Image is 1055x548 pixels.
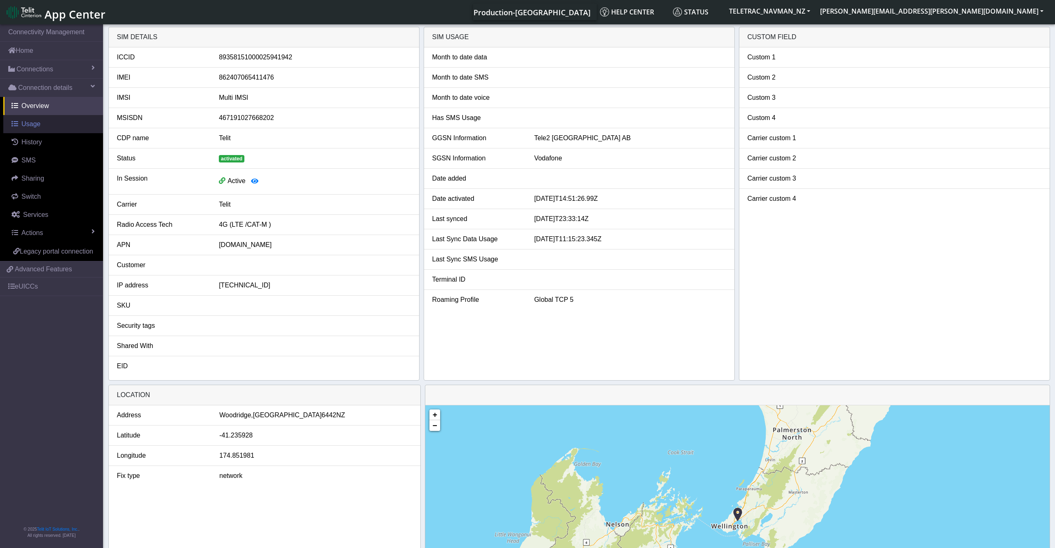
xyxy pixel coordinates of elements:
[227,177,246,184] span: Active
[528,234,732,244] div: [DATE]T11:15:23.345Z
[474,7,591,17] span: Production-[GEOGRAPHIC_DATA]
[253,410,322,420] span: [GEOGRAPHIC_DATA]
[111,113,213,123] div: MSISDN
[111,451,213,461] div: Longitude
[213,200,417,209] div: Telit
[528,214,732,224] div: [DATE]T23:33:14Z
[600,7,609,16] img: knowledge.svg
[429,409,440,420] a: Zoom in
[426,93,528,103] div: Month to date voice
[111,73,213,82] div: IMEI
[426,153,528,163] div: SGSN Information
[741,73,844,82] div: Custom 2
[21,139,42,146] span: History
[111,260,213,270] div: Customer
[724,4,815,19] button: TELETRAC_NAVMAN_NZ
[15,264,72,274] span: Advanced Features
[20,248,93,255] span: Legacy portal connection
[213,430,418,440] div: -41.235928
[23,211,48,218] span: Services
[426,214,528,224] div: Last synced
[739,27,1050,47] div: Custom field
[3,224,103,242] a: Actions
[741,194,844,204] div: Carrier custom 4
[111,471,213,481] div: Fix type
[111,220,213,230] div: Radio Access Tech
[21,102,49,109] span: Overview
[213,280,417,290] div: [TECHNICAL_ID]
[3,188,103,206] a: Switch
[426,73,528,82] div: Month to date SMS
[3,151,103,169] a: SMS
[213,52,417,62] div: 89358151000025941942
[528,295,732,305] div: Global TCP 5
[111,301,213,310] div: SKU
[528,194,732,204] div: [DATE]T14:51:26.99Z
[111,153,213,163] div: Status
[741,174,844,183] div: Carrier custom 3
[426,234,528,244] div: Last Sync Data Usage
[741,52,844,62] div: Custom 1
[111,200,213,209] div: Carrier
[21,229,43,236] span: Actions
[473,4,590,20] a: Your current platform instance
[213,220,417,230] div: 4G (LTE /CAT-M )
[741,93,844,103] div: Custom 3
[426,295,528,305] div: Roaming Profile
[21,175,44,182] span: Sharing
[673,7,682,16] img: status.svg
[219,410,253,420] span: Woodridge,
[111,240,213,250] div: APN
[111,133,213,143] div: CDP name
[3,97,103,115] a: Overview
[111,174,213,189] div: In Session
[426,174,528,183] div: Date added
[37,527,78,532] a: Telit IoT Solutions, Inc.
[111,321,213,331] div: Security tags
[321,410,336,420] span: 6442
[426,113,528,123] div: Has SMS Usage
[111,93,213,103] div: IMSI
[213,113,417,123] div: 467191027668202
[426,194,528,204] div: Date activated
[336,410,345,420] span: NZ
[109,27,419,47] div: SIM details
[815,4,1048,19] button: [PERSON_NAME][EMAIL_ADDRESS][PERSON_NAME][DOMAIN_NAME]
[18,83,73,93] span: Connection details
[219,155,244,162] span: activated
[426,133,528,143] div: GGSN Information
[426,52,528,62] div: Month to date data
[111,341,213,351] div: Shared With
[426,275,528,285] div: Terminal ID
[3,169,103,188] a: Sharing
[213,471,418,481] div: network
[3,115,103,133] a: Usage
[111,410,213,420] div: Address
[673,7,708,16] span: Status
[213,73,417,82] div: 862407065411476
[21,157,36,164] span: SMS
[109,385,420,405] div: LOCATION
[741,153,844,163] div: Carrier custom 2
[45,7,105,22] span: App Center
[111,361,213,371] div: EID
[111,52,213,62] div: ICCID
[528,133,732,143] div: Tele2 [GEOGRAPHIC_DATA] AB
[429,420,440,431] a: Zoom out
[213,451,418,461] div: 174.851981
[213,133,417,143] div: Telit
[600,7,654,16] span: Help center
[597,4,670,20] a: Help center
[21,193,41,200] span: Switch
[16,64,53,74] span: Connections
[246,174,264,189] button: View session details
[426,254,528,264] div: Last Sync SMS Usage
[213,240,417,250] div: [DOMAIN_NAME]
[7,6,41,19] img: logo-telit-cinterion-gw-new.png
[7,3,104,21] a: App Center
[111,430,213,440] div: Latitude
[528,153,732,163] div: Vodafone
[3,133,103,151] a: History
[213,93,417,103] div: Multi IMSI
[741,133,844,143] div: Carrier custom 1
